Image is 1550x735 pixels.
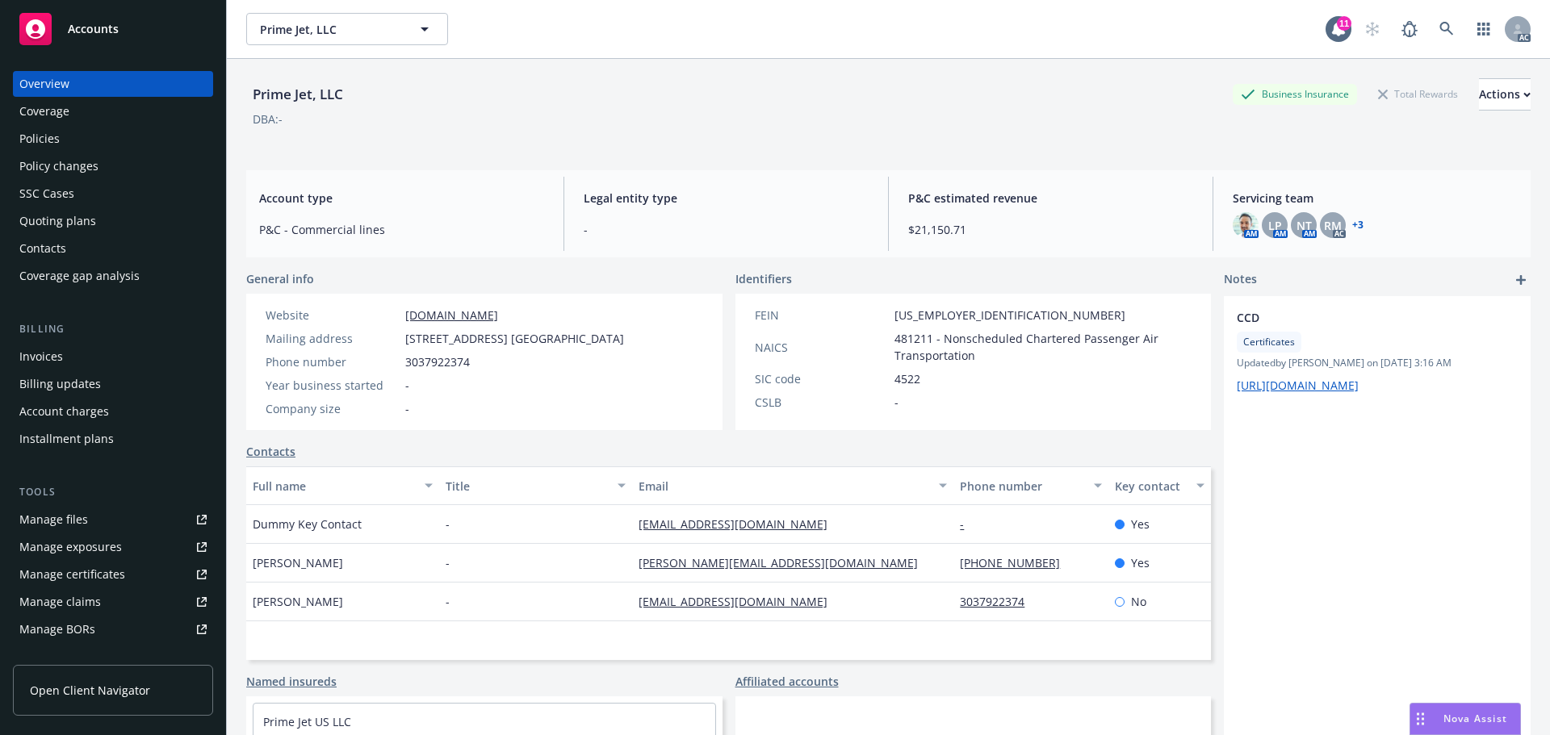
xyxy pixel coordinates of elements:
div: Quoting plans [19,208,96,234]
div: Manage files [19,507,88,532]
a: Manage certificates [13,562,213,587]
div: Account charges [19,399,109,424]
a: Contacts [246,443,295,460]
div: 11 [1337,16,1351,31]
span: - [446,554,450,571]
div: Company size [266,400,399,417]
a: +3 [1352,220,1364,230]
span: Account type [259,190,544,207]
span: Certificates [1243,335,1295,349]
div: CCDCertificatesUpdatedby [PERSON_NAME] on [DATE] 3:16 AM[URL][DOMAIN_NAME] [1224,296,1531,407]
a: Policies [13,126,213,152]
span: General info [246,270,314,287]
span: LP [1268,217,1282,234]
span: [US_EMPLOYER_IDENTIFICATION_NUMBER] [894,307,1125,324]
span: Accounts [68,23,119,35]
a: Contacts [13,236,213,261]
a: Manage claims [13,589,213,615]
span: RM [1324,217,1342,234]
div: Prime Jet, LLC [246,84,350,105]
span: Dummy Key Contact [253,516,362,532]
a: Quoting plans [13,208,213,234]
a: Manage BORs [13,616,213,642]
button: Prime Jet, LLC [246,13,448,45]
a: add [1511,270,1531,290]
div: Year business started [266,377,399,394]
div: Total Rewards [1370,84,1466,104]
span: P&C - Commercial lines [259,221,544,238]
span: Servicing team [1233,190,1518,207]
a: Summary of insurance [13,644,213,670]
span: 3037922374 [405,353,470,370]
span: Updated by [PERSON_NAME] on [DATE] 3:16 AM [1237,356,1518,370]
a: Account charges [13,399,213,424]
button: Key contact [1108,466,1211,505]
div: Email [639,478,929,495]
span: Nova Assist [1443,712,1507,725]
a: 3037922374 [960,594,1037,609]
span: Yes [1131,554,1150,571]
img: photo [1233,212,1259,238]
div: Policies [19,126,60,152]
a: Invoices [13,344,213,370]
div: Mailing address [266,330,399,347]
span: - [446,516,450,532]
span: - [584,221,869,238]
div: Manage BORs [19,616,95,642]
button: Title [439,466,632,505]
a: Prime Jet US LLC [263,714,351,729]
span: - [446,593,450,610]
div: Policy changes [19,153,98,179]
a: Overview [13,71,213,97]
div: Drag to move [1410,704,1431,734]
div: CSLB [755,394,888,411]
span: 4522 [894,370,920,387]
div: Manage exposures [19,534,122,560]
span: Prime Jet, LLC [260,21,400,38]
div: SIC code [755,370,888,387]
a: Named insureds [246,673,337,690]
a: Manage exposures [13,534,213,560]
div: Coverage [19,98,69,124]
a: Manage files [13,507,213,532]
div: Full name [253,478,415,495]
span: [PERSON_NAME] [253,554,343,571]
button: Phone number [953,466,1108,505]
button: Email [632,466,953,505]
div: Tools [13,484,213,500]
a: - [960,516,977,532]
span: Notes [1224,270,1257,290]
div: Business Insurance [1233,84,1357,104]
a: Policy changes [13,153,213,179]
span: Yes [1131,516,1150,532]
a: Switch app [1468,13,1500,45]
div: NAICS [755,339,888,356]
a: Start snowing [1356,13,1389,45]
div: Summary of insurance [19,644,142,670]
div: SSC Cases [19,181,74,207]
a: [PERSON_NAME][EMAIL_ADDRESS][DOMAIN_NAME] [639,555,931,570]
div: Contacts [19,236,66,261]
div: Overview [19,71,69,97]
div: Manage claims [19,589,101,615]
div: Website [266,307,399,324]
a: Report a Bug [1393,13,1426,45]
button: Full name [246,466,439,505]
div: Invoices [19,344,63,370]
div: Phone number [266,353,399,370]
div: Key contact [1115,478,1187,495]
a: Accounts [13,6,213,52]
a: Coverage [13,98,213,124]
span: Identifiers [735,270,792,287]
span: No [1131,593,1146,610]
a: [DOMAIN_NAME] [405,307,498,323]
span: - [405,400,409,417]
a: Installment plans [13,426,213,452]
span: NT [1297,217,1312,234]
span: [PERSON_NAME] [253,593,343,610]
div: Installment plans [19,426,114,452]
span: Legal entity type [584,190,869,207]
a: Coverage gap analysis [13,263,213,289]
span: [STREET_ADDRESS] [GEOGRAPHIC_DATA] [405,330,624,347]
